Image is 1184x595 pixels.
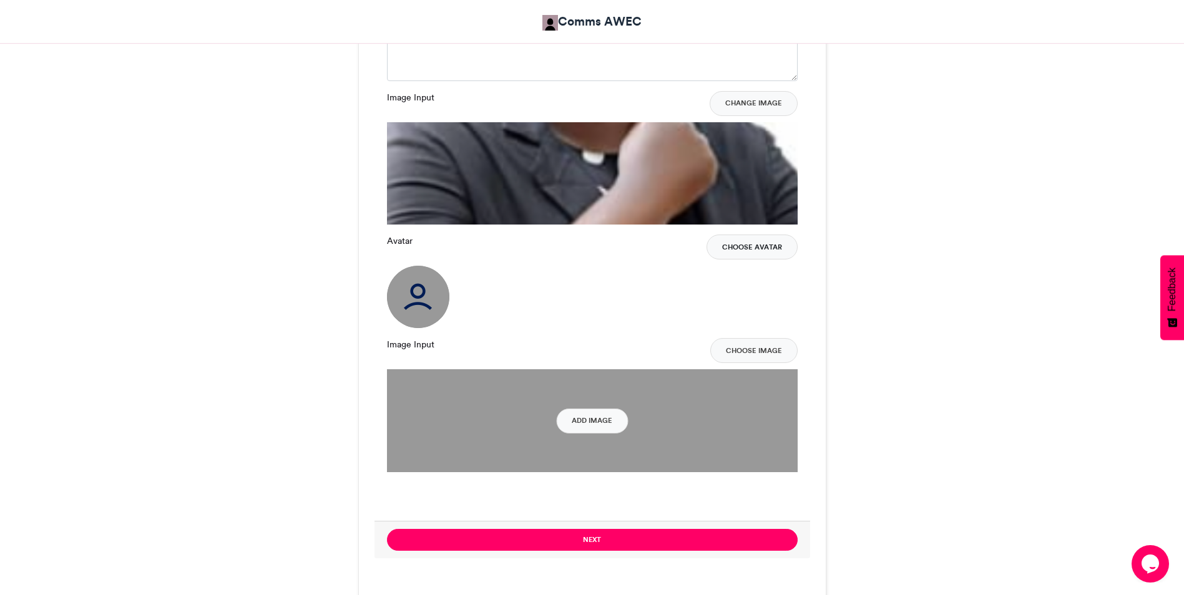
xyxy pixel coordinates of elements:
[1132,545,1172,583] iframe: chat widget
[1160,255,1184,340] button: Feedback - Show survey
[710,91,798,116] button: Change Image
[387,529,798,551] button: Next
[387,338,434,351] label: Image Input
[1167,268,1178,311] span: Feedback
[387,266,449,328] img: user_circle.png
[707,235,798,259] button: Choose Avatar
[542,12,642,31] a: Comms AWEC
[542,15,558,31] img: Comms AWEC
[710,338,798,363] button: Choose Image
[556,409,628,433] button: Add Image
[387,91,434,104] label: Image Input
[387,235,413,248] label: Avatar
